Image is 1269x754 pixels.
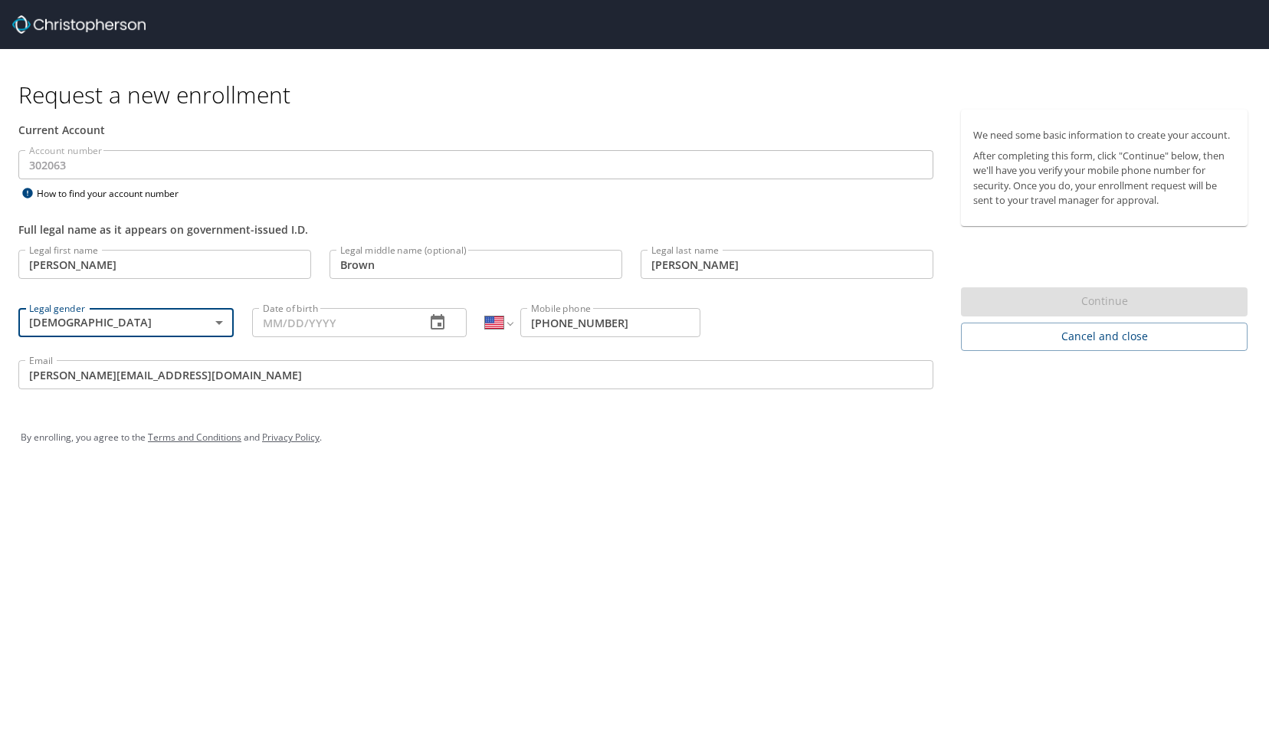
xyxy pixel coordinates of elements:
[18,80,1260,110] h1: Request a new enrollment
[973,128,1235,143] p: We need some basic information to create your account.
[18,308,234,337] div: [DEMOGRAPHIC_DATA]
[148,431,241,444] a: Terms and Conditions
[520,308,700,337] input: Enter phone number
[961,323,1248,351] button: Cancel and close
[252,308,414,337] input: MM/DD/YYYY
[18,184,210,203] div: How to find your account number
[18,122,933,138] div: Current Account
[12,15,146,34] img: cbt logo
[262,431,320,444] a: Privacy Policy
[973,327,1235,346] span: Cancel and close
[18,221,933,238] div: Full legal name as it appears on government-issued I.D.
[973,149,1235,208] p: After completing this form, click "Continue" below, then we'll have you verify your mobile phone ...
[21,418,1248,457] div: By enrolling, you agree to the and .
